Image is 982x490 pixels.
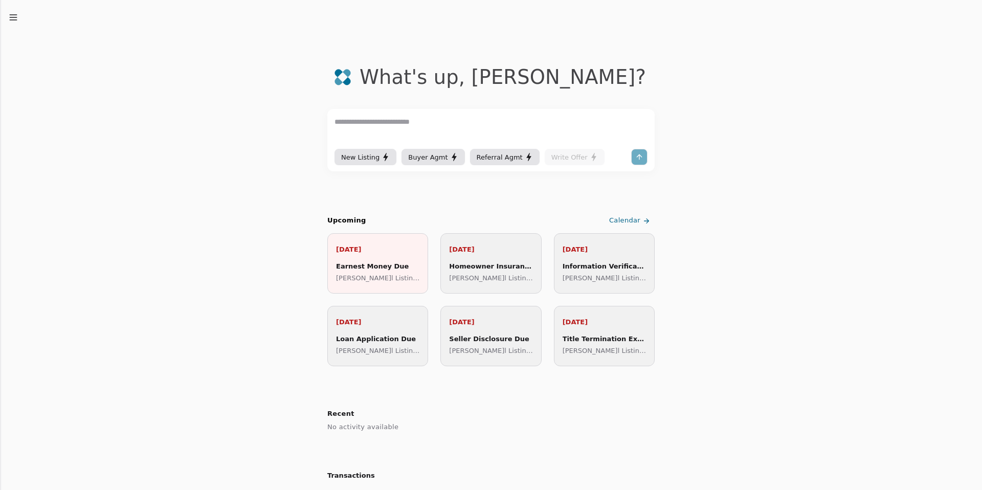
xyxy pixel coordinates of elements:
[449,273,532,283] p: [PERSON_NAME]l Listing ([GEOGRAPHIC_DATA])
[336,273,419,283] p: [PERSON_NAME]l Listing ([GEOGRAPHIC_DATA])
[563,345,646,356] p: [PERSON_NAME]l Listing ([GEOGRAPHIC_DATA])
[341,152,390,163] div: New Listing
[327,215,366,226] h2: Upcoming
[401,149,464,165] button: Buyer Agmt
[563,273,646,283] p: [PERSON_NAME]l Listing ([GEOGRAPHIC_DATA])
[327,233,428,294] a: [DATE]Earnest Money Due[PERSON_NAME]l Listing ([GEOGRAPHIC_DATA])
[449,244,532,255] p: [DATE]
[336,333,419,344] div: Loan Application Due
[477,152,523,163] span: Referral Agmt
[449,345,532,356] p: [PERSON_NAME]l Listing ([GEOGRAPHIC_DATA])
[554,306,655,366] a: [DATE]Title Termination Expires[PERSON_NAME]l Listing ([GEOGRAPHIC_DATA])
[360,65,646,88] div: What's up , [PERSON_NAME] ?
[408,152,448,163] span: Buyer Agmt
[334,69,351,86] img: logo
[336,345,419,356] p: [PERSON_NAME]l Listing ([GEOGRAPHIC_DATA])
[609,215,640,226] span: Calendar
[327,407,655,420] h2: Recent
[440,306,541,366] a: [DATE]Seller Disclosure Due[PERSON_NAME]l Listing ([GEOGRAPHIC_DATA])
[563,333,646,344] div: Title Termination Expires
[336,261,419,272] div: Earnest Money Due
[449,261,532,272] div: Homeowner Insurance Application Due
[327,420,655,434] div: No activity available
[563,261,646,272] div: Information Verification Ends
[563,317,646,327] p: [DATE]
[336,317,419,327] p: [DATE]
[440,233,541,294] a: [DATE]Homeowner Insurance Application Due[PERSON_NAME]l Listing ([GEOGRAPHIC_DATA])
[327,306,428,366] a: [DATE]Loan Application Due[PERSON_NAME]l Listing ([GEOGRAPHIC_DATA])
[563,244,646,255] p: [DATE]
[336,244,419,255] p: [DATE]
[449,333,532,344] div: Seller Disclosure Due
[470,149,540,165] button: Referral Agmt
[449,317,532,327] p: [DATE]
[607,212,655,229] a: Calendar
[327,471,655,481] h2: Transactions
[334,149,396,165] button: New Listing
[554,233,655,294] a: [DATE]Information Verification Ends[PERSON_NAME]l Listing ([GEOGRAPHIC_DATA])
